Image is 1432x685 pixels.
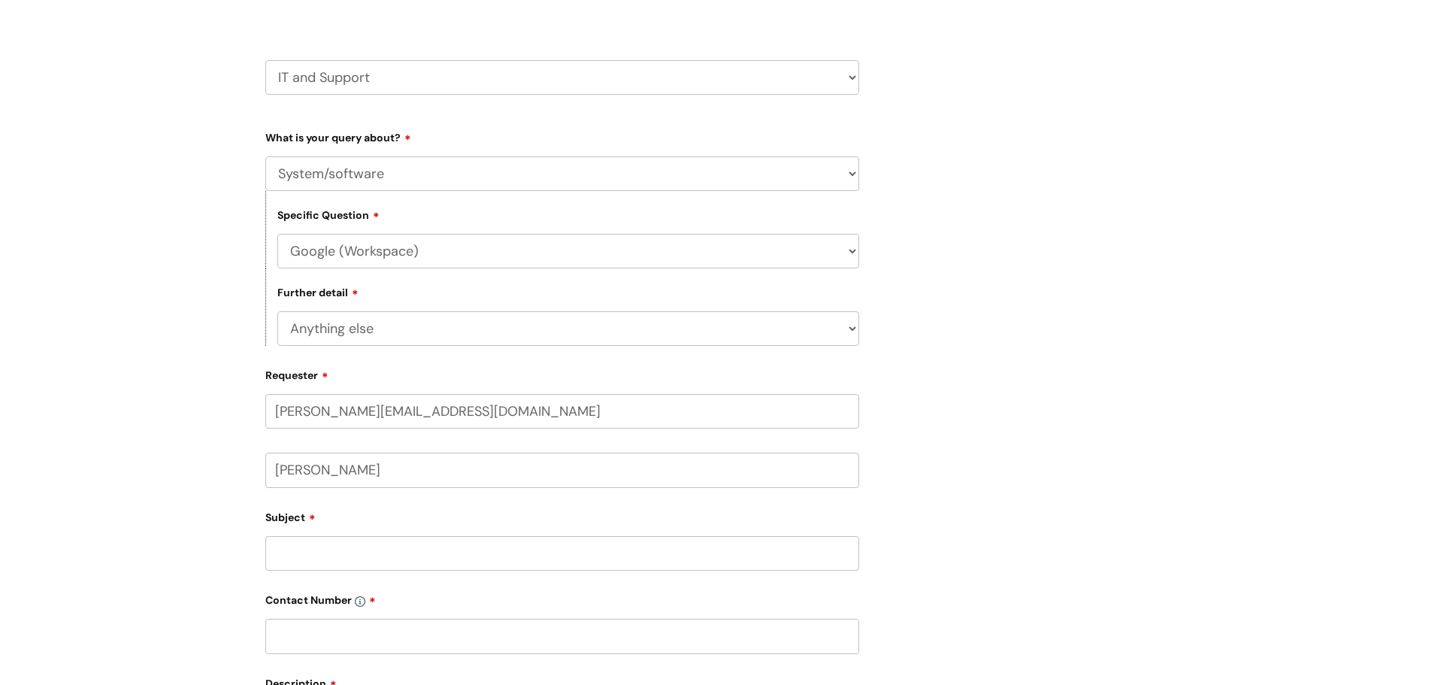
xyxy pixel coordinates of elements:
label: Further detail [277,284,359,299]
input: Email [265,394,859,429]
label: Contact Number [265,589,859,607]
img: info-icon.svg [355,596,365,607]
label: Subject [265,506,859,524]
label: What is your query about? [265,126,859,144]
label: Requester [265,364,859,382]
input: Your Name [265,453,859,487]
label: Specific Question [277,207,380,222]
